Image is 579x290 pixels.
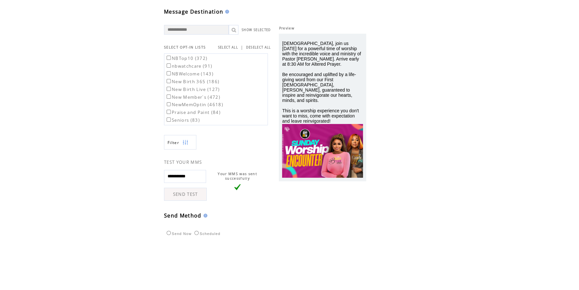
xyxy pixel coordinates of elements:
[167,95,171,99] input: New Member`s (472)
[218,45,238,50] a: SELECT ALL
[164,212,202,219] span: Send Method
[164,45,206,50] span: SELECT OPT-IN LISTS
[194,231,199,235] input: Scheduled
[167,87,171,91] input: New Birth Live (127)
[165,109,221,115] label: Praise and Paint (84)
[182,135,188,150] img: filters.png
[167,110,171,114] input: Praise and Paint (84)
[246,45,271,50] a: DESELECT ALL
[167,117,171,122] input: Seniors (83)
[202,214,207,217] img: help.gif
[164,8,223,15] span: Message Destination
[167,63,171,68] input: nbwatchcare (91)
[165,94,220,100] label: New Member`s (472)
[282,41,361,124] span: [DEMOGRAPHIC_DATA], join us [DATE] for a powerful time of worship with the incredible voice and m...
[165,232,191,236] label: Send Now
[167,102,171,106] input: NewMemOptin (4618)
[164,188,207,201] a: SEND TEST
[223,10,229,14] img: help.gif
[193,232,220,236] label: Scheduled
[165,86,220,92] label: New Birth Live (127)
[279,26,294,30] span: Preview
[242,28,271,32] a: SHOW SELECTED
[164,135,196,150] a: Filter
[167,79,171,83] input: New Birth 365 (186)
[165,71,213,77] label: NBWelcome (143)
[241,44,243,50] span: |
[164,159,202,165] span: TEST YOUR MMS
[165,79,219,84] label: New Birth 365 (186)
[165,102,223,107] label: NewMemOptin (4618)
[168,140,179,145] span: Show filters
[218,172,257,181] span: Your MMS was sent successfully
[167,71,171,75] input: NBWelcome (143)
[165,117,200,123] label: Seniors (83)
[165,63,212,69] label: nbwatchcare (91)
[165,55,207,61] label: NBTop10 (372)
[234,184,241,190] img: vLarge.png
[167,231,171,235] input: Send Now
[167,56,171,60] input: NBTop10 (372)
